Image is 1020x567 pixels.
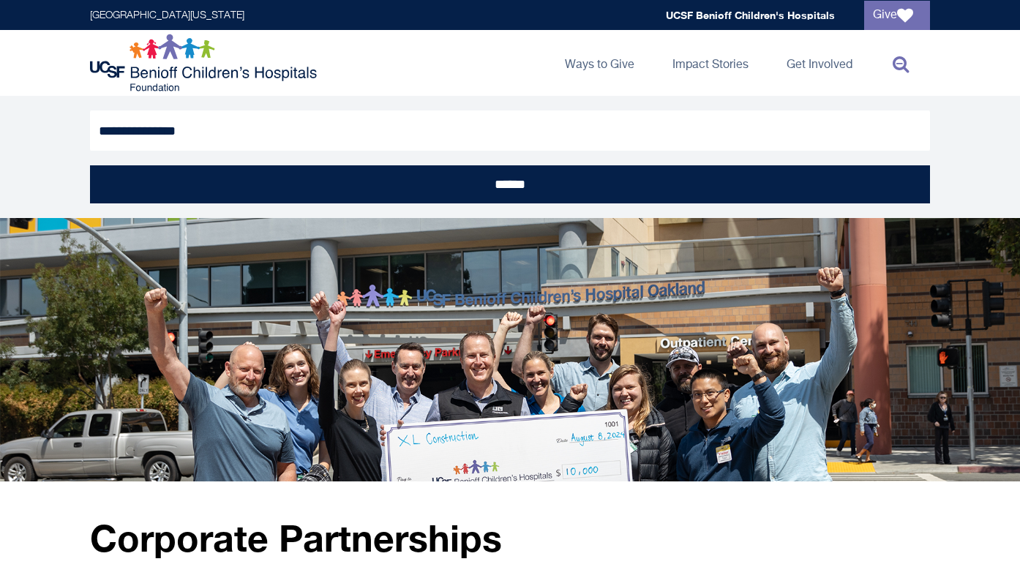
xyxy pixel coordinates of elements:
[666,9,835,21] a: UCSF Benioff Children's Hospitals
[661,30,760,96] a: Impact Stories
[553,30,646,96] a: Ways to Give
[775,30,864,96] a: Get Involved
[90,518,930,558] p: Corporate Partnerships
[90,34,320,92] img: Logo for UCSF Benioff Children's Hospitals Foundation
[90,10,244,20] a: [GEOGRAPHIC_DATA][US_STATE]
[864,1,930,30] a: Give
